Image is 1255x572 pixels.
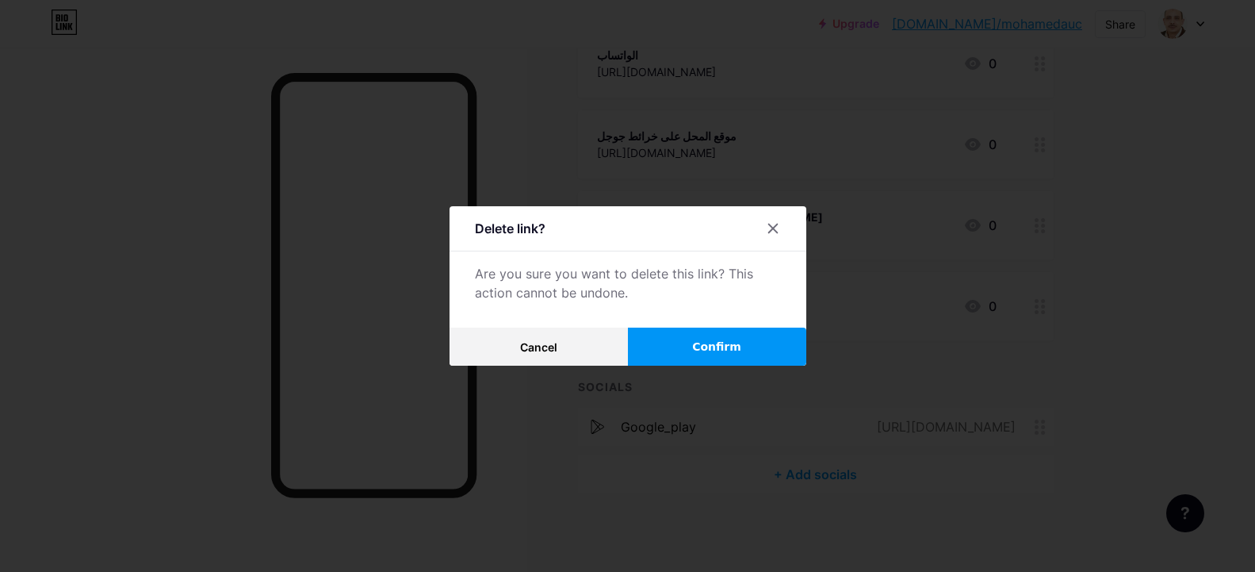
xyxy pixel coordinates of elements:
[520,340,557,354] span: Cancel
[475,264,781,302] div: Are you sure you want to delete this link? This action cannot be undone.
[692,339,741,355] span: Confirm
[475,219,545,238] div: Delete link?
[628,328,806,366] button: Confirm
[450,328,628,366] button: Cancel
